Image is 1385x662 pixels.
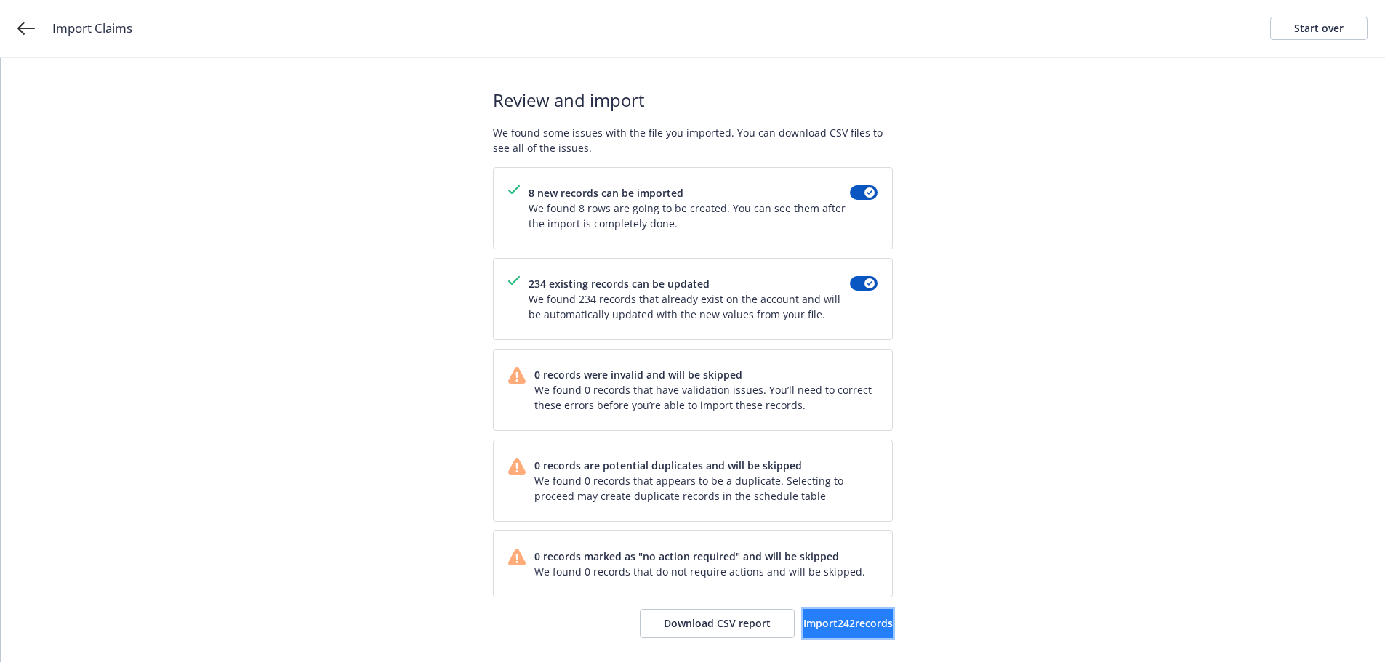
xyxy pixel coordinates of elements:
a: Start over [1270,17,1368,40]
span: 0 records were invalid and will be skipped [534,367,878,382]
span: We found 8 rows are going to be created. You can see them after the import is completely done. [529,201,850,231]
span: Download CSV report [664,616,771,630]
span: 234 existing records can be updated [529,276,850,291]
span: Import 242 records [803,616,893,630]
span: Review and import [493,87,893,113]
span: 0 records are potential duplicates and will be skipped [534,458,878,473]
button: Import242records [803,609,893,638]
button: Download CSV report [640,609,795,638]
span: We found some issues with the file you imported. You can download CSV files to see all of the iss... [493,125,893,156]
span: We found 0 records that do not require actions and will be skipped. [534,564,865,579]
span: 8 new records can be imported [529,185,850,201]
span: We found 234 records that already exist on the account and will be automatically updated with the... [529,291,850,322]
span: Import Claims [52,19,132,38]
span: 0 records marked as "no action required" and will be skipped [534,549,865,564]
span: We found 0 records that appears to be a duplicate. Selecting to proceed may create duplicate reco... [534,473,878,504]
span: We found 0 records that have validation issues. You’ll need to correct these errors before you’re... [534,382,878,413]
div: Start over [1294,17,1344,39]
